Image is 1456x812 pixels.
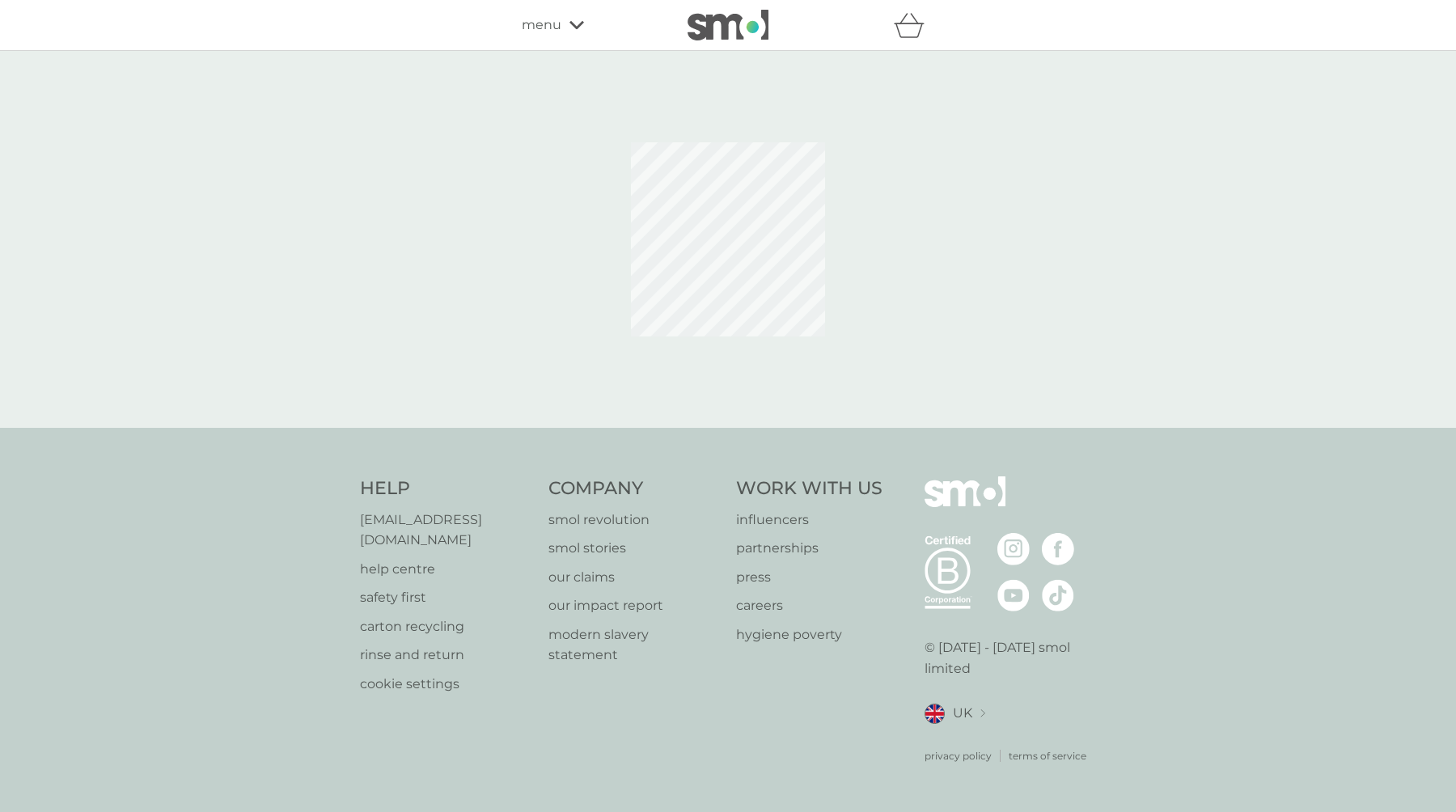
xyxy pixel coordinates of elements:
[548,538,721,559] a: smol stories
[360,476,532,501] h4: Help
[925,748,992,763] a: privacy policy
[1042,533,1074,565] img: visit the smol Facebook page
[360,616,532,637] a: carton recycling
[980,709,985,718] img: select a new location
[360,645,532,666] a: rinse and return
[736,538,882,559] a: partnerships
[925,704,945,724] img: UK flag
[548,510,721,531] a: smol revolution
[688,10,768,40] img: smol
[548,567,721,588] a: our claims
[1009,748,1086,763] a: terms of service
[925,637,1097,679] p: © [DATE] - [DATE] smol limited
[997,579,1030,611] img: visit the smol Youtube page
[736,595,882,616] a: careers
[736,476,882,501] h4: Work With Us
[736,624,882,645] a: hygiene poverty
[997,533,1030,565] img: visit the smol Instagram page
[360,587,532,608] a: safety first
[522,15,561,36] span: menu
[548,476,721,501] h4: Company
[360,510,532,551] a: [EMAIL_ADDRESS][DOMAIN_NAME]
[1042,579,1074,611] img: visit the smol Tiktok page
[360,559,532,580] a: help centre
[736,567,882,588] a: press
[548,595,721,616] a: our impact report
[548,624,721,666] a: modern slavery statement
[953,703,972,724] span: UK
[360,674,532,695] a: cookie settings
[736,510,882,531] a: influencers
[925,476,1005,531] img: smol
[894,9,934,41] div: basket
